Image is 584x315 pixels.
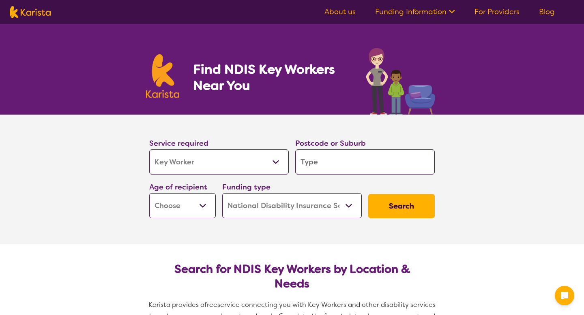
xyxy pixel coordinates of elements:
[375,7,455,17] a: Funding Information
[364,44,438,115] img: key-worker
[156,262,428,291] h2: Search for NDIS Key Workers by Location & Needs
[193,61,350,94] h1: Find NDIS Key Workers Near You
[10,6,51,18] img: Karista logo
[146,54,179,98] img: Karista logo
[204,300,217,309] span: free
[368,194,435,218] button: Search
[295,149,435,175] input: Type
[295,138,366,148] label: Postcode or Suburb
[222,182,271,192] label: Funding type
[148,300,204,309] span: Karista provides a
[149,138,208,148] label: Service required
[324,7,356,17] a: About us
[149,182,207,192] label: Age of recipient
[474,7,520,17] a: For Providers
[539,7,555,17] a: Blog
